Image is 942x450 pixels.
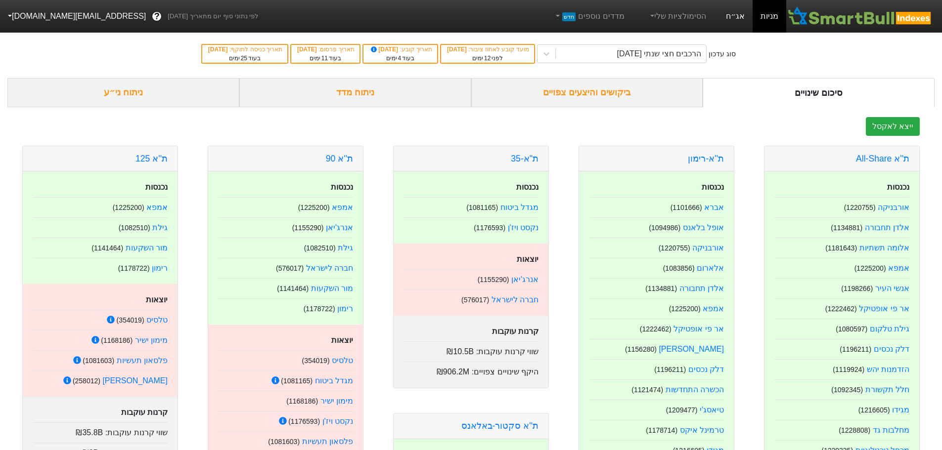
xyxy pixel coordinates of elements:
[878,203,909,211] a: אורבניקה
[152,223,168,232] a: גילת
[516,183,538,191] strong: נכנסות
[856,154,909,164] a: ת''א All-Share
[703,304,724,313] a: אמפא
[562,12,576,21] span: חדש
[268,438,300,446] small: ( 1081603 )
[447,347,474,356] span: ₪10.5B
[841,285,873,292] small: ( 1198266 )
[118,264,150,272] small: ( 1178722 )
[321,55,328,62] span: 11
[447,46,468,53] span: [DATE]
[320,397,353,405] a: מימון ישיר
[671,204,702,211] small: ( 1101666 )
[113,204,144,211] small: ( 1225200 )
[825,305,857,313] small: ( 1222462 )
[146,203,168,211] a: אמפא
[702,183,724,191] strong: נכנסות
[892,406,909,414] a: מגידו
[508,223,539,232] a: נקסט ויז'ן
[646,426,677,434] small: ( 1178714 )
[292,224,324,232] small: ( 1155290 )
[709,49,736,59] div: סוג עדכון
[825,244,857,252] small: ( 1181643 )
[207,45,282,54] div: תאריך כניסה לתוקף :
[640,325,672,333] small: ( 1222462 )
[631,386,663,394] small: ( 1121474 )
[866,117,920,136] button: ייצא לאקסל
[659,345,724,353] a: [PERSON_NAME]
[135,336,168,344] a: מימון ישיר
[73,377,100,385] small: ( 258012 )
[697,264,724,272] a: אלארום
[126,244,168,252] a: מור השקעות
[858,406,890,414] small: ( 1216605 )
[119,224,150,232] small: ( 1082510 )
[859,304,909,313] a: אר פי אופטיקל
[649,224,680,232] small: ( 1094986 )
[404,341,538,358] div: שווי קרנות עוקבות :
[33,422,168,439] div: שווי קרנות עוקבות :
[241,55,247,62] span: 25
[298,204,330,211] small: ( 1225200 )
[331,183,353,191] strong: נכנסות
[645,285,677,292] small: ( 1134881 )
[839,426,870,434] small: ( 1228808 )
[152,264,168,272] a: רימון
[874,345,909,353] a: דלק נכסים
[7,78,239,107] div: ניתוח ני״ע
[332,356,353,365] a: טלסיס
[121,408,168,416] strong: קרנות עוקבות
[446,45,529,54] div: מועד קובע לאחוז ציבור :
[833,366,864,373] small: ( 1119924 )
[302,357,329,365] small: ( 354019 )
[461,421,538,431] a: ת''א סקטור-באלאנס
[331,336,353,344] strong: יוצאות
[511,275,538,284] a: אנרג'יאן
[239,78,471,107] div: ניתוח מדד
[478,276,509,284] small: ( 1155290 )
[76,428,103,437] span: ₪35.8B
[296,54,355,63] div: בעוד ימים
[492,327,538,335] strong: קרנות עוקבות
[337,304,353,313] a: רימון
[511,154,538,164] a: ת"א-35
[322,417,354,425] a: נקסט ויז'ן
[865,385,909,394] a: חלל תקשורת
[302,437,353,446] a: פלסאון תעשיות
[859,244,909,252] a: אלומה תשתיות
[102,376,168,385] a: [PERSON_NAME]
[617,48,702,60] div: הרכבים חצי שנתי [DATE]
[101,336,133,344] small: ( 1168186 )
[116,316,144,324] small: ( 354019 )
[865,223,909,232] a: אלדן תחבורה
[437,368,469,376] span: ₪906.2M
[688,154,724,164] a: ת''א-רימון
[474,224,505,232] small: ( 1176593 )
[625,345,657,353] small: ( 1156280 )
[659,244,690,252] small: ( 1220755 )
[466,204,498,211] small: ( 1081165 )
[368,45,432,54] div: תאריך קובע :
[296,45,355,54] div: תאריך פרסום :
[836,325,867,333] small: ( 1080597 )
[276,264,304,272] small: ( 576017 )
[461,296,489,304] small: ( 576017 )
[703,78,935,107] div: סיכום שינויים
[844,204,876,211] small: ( 1220755 )
[446,54,529,63] div: לפני ימים
[326,154,353,164] a: ת''א 90
[683,223,724,232] a: אופל בלאנס
[873,426,909,434] a: מחלבות גד
[398,55,402,62] span: 4
[666,385,724,394] a: הכשרה התחדשות
[297,46,318,53] span: [DATE]
[91,244,123,252] small: ( 1141464 )
[326,223,353,232] a: אנרג'יאן
[369,46,400,53] span: [DATE]
[286,397,318,405] small: ( 1168186 )
[887,183,909,191] strong: נכנסות
[315,376,353,385] a: מגדל ביטוח
[840,345,871,353] small: ( 1196211 )
[680,426,724,434] a: טרמינל איקס
[692,244,724,252] a: אורבניקה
